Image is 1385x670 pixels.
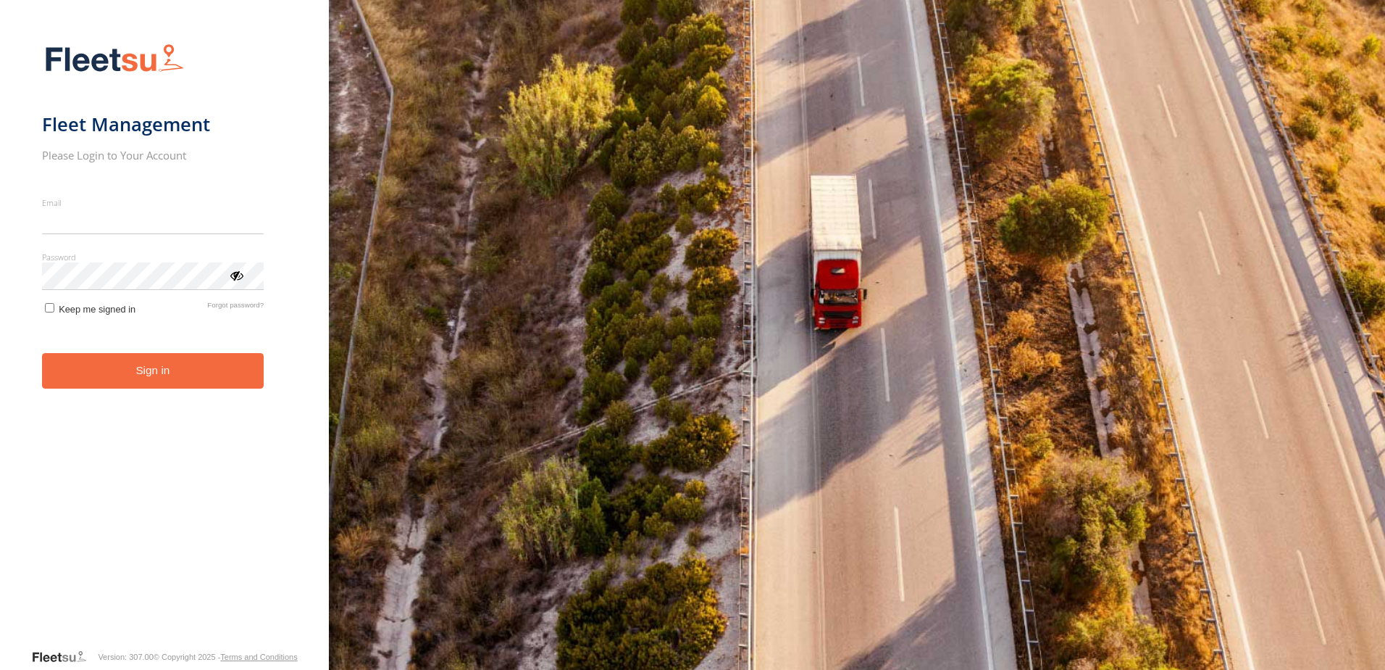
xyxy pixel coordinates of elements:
[98,653,153,661] div: Version: 307.00
[229,268,243,282] div: ViewPassword
[42,41,187,78] img: Fleetsu
[45,303,54,313] input: Keep me signed in
[207,301,264,315] a: Forgot password?
[220,653,297,661] a: Terms and Conditions
[154,653,298,661] div: © Copyright 2025 -
[31,650,98,664] a: Visit our Website
[42,148,264,162] h2: Please Login to Your Account
[42,35,288,648] form: main
[42,197,264,208] label: Email
[59,304,135,315] span: Keep me signed in
[42,353,264,389] button: Sign in
[42,252,264,262] label: Password
[42,112,264,136] h1: Fleet Management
